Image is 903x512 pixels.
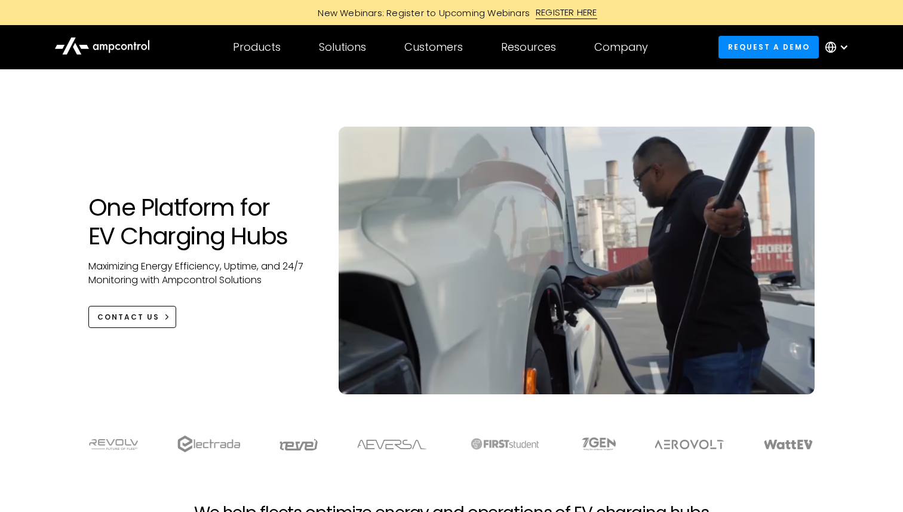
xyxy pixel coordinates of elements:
[763,440,813,449] img: WattEV logo
[404,41,463,54] div: Customers
[177,436,240,452] img: electrada logo
[654,440,725,449] img: Aerovolt Logo
[594,41,648,54] div: Company
[88,193,315,250] h1: One Platform for EV Charging Hubs
[183,6,720,19] a: New Webinars: Register to Upcoming WebinarsREGISTER HERE
[319,41,366,54] div: Solutions
[718,36,819,58] a: Request a demo
[88,306,176,328] a: CONTACT US
[233,41,281,54] div: Products
[501,41,556,54] div: Resources
[97,312,159,323] div: CONTACT US
[536,6,597,19] div: REGISTER HERE
[306,7,536,19] div: New Webinars: Register to Upcoming Webinars
[88,260,315,287] p: Maximizing Energy Efficiency, Uptime, and 24/7 Monitoring with Ampcontrol Solutions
